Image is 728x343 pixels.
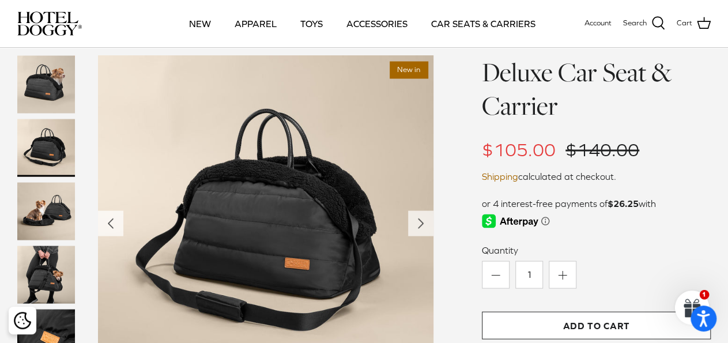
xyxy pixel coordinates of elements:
[482,54,672,123] a: Deluxe Car Seat & Carrier
[677,17,692,29] span: Cart
[677,16,711,31] a: Cart
[584,18,612,27] span: Account
[98,210,123,236] button: Previous
[482,139,556,160] span: $105.00
[17,12,82,36] img: hoteldoggycom
[482,311,711,339] button: Add to Cart
[565,139,639,160] span: $140.00
[179,4,221,43] a: NEW
[390,61,428,78] span: New in
[290,4,333,43] a: TOYS
[584,17,612,29] a: Account
[171,4,553,43] div: Primary navigation
[421,4,546,43] a: CAR SEATS & CARRIERS
[515,261,543,288] input: Quantity
[224,4,287,43] a: APPAREL
[482,169,711,184] div: calculated at checkout.
[14,312,31,329] img: Cookie policy
[336,4,418,43] a: ACCESSORIES
[482,171,518,181] a: Shipping
[12,311,32,331] button: Cookie policy
[623,17,647,29] span: Search
[482,243,711,256] label: Quantity
[9,307,36,334] div: Cookie policy
[408,210,433,236] button: Next
[623,16,665,31] a: Search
